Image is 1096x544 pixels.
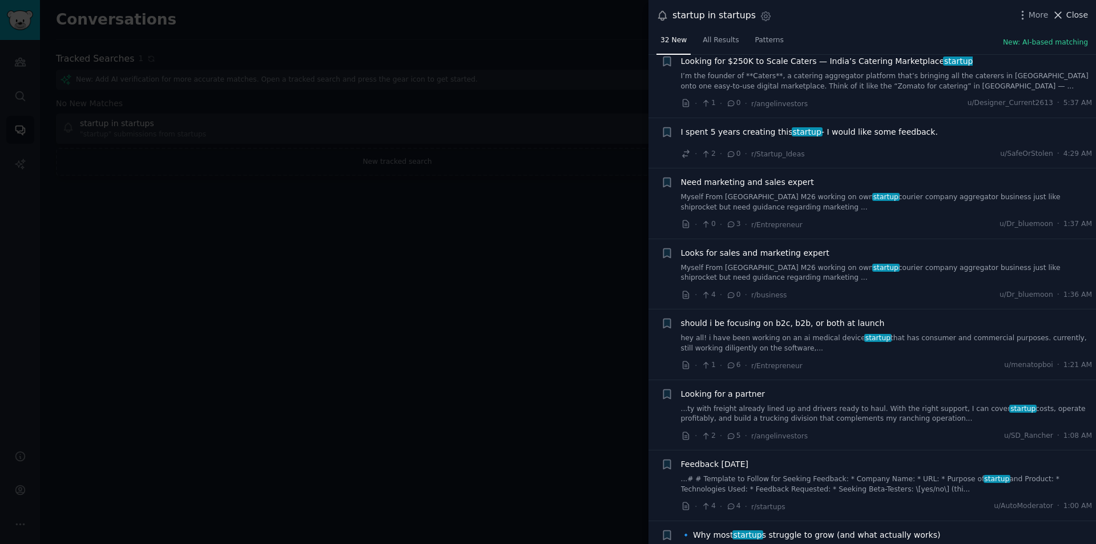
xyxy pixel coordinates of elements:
[701,219,715,229] span: 0
[726,219,740,229] span: 3
[672,9,756,23] div: startup in startups
[720,148,722,160] span: ·
[726,290,740,300] span: 0
[681,458,748,470] a: Feedback [DATE]
[681,317,885,329] a: should i be focusing on b2c, b2b, or both at launch
[755,35,784,46] span: Patterns
[681,71,1093,91] a: I’m the founder of **Caters**, a catering aggregator platform that’s bringing all the caterers in...
[720,219,722,231] span: ·
[726,98,740,108] span: 0
[751,291,787,299] span: r/business
[751,31,788,55] a: Patterns
[681,474,1093,494] a: ... ​ # # Template to Follow for Seeking Feedback: * Company Name: * URL: * Purpose ofstartupand ...
[726,501,740,511] span: 4
[872,193,900,201] span: startup
[695,219,697,231] span: ·
[681,263,1093,283] a: Myself From [GEOGRAPHIC_DATA] M26 working on ownstartupcourier company aggregator business just l...
[681,126,938,138] span: I spent 5 years creating this - I would like some feedback.
[1057,149,1059,159] span: ·
[751,362,803,370] span: r/Entrepreneur
[703,35,739,46] span: All Results
[701,360,715,370] span: 1
[1057,98,1059,108] span: ·
[695,360,697,372] span: ·
[751,503,785,511] span: r/startups
[1057,290,1059,300] span: ·
[745,98,747,110] span: ·
[681,388,765,400] a: Looking for a partner
[681,529,941,541] a: 🔹 Why moststartups struggle to grow (and what actually works)
[1063,219,1092,229] span: 1:37 AM
[1000,149,1053,159] span: u/SafeOrStolen
[745,148,747,160] span: ·
[1063,501,1092,511] span: 1:00 AM
[699,31,743,55] a: All Results
[681,192,1093,212] a: Myself From [GEOGRAPHIC_DATA] M26 working on ownstartupcourier company aggregator business just l...
[660,35,687,46] span: 32 New
[681,176,814,188] a: Need marketing and sales expert
[751,100,808,108] span: r/angelinvestors
[1063,149,1092,159] span: 4:29 AM
[701,431,715,441] span: 2
[745,430,747,442] span: ·
[681,529,941,541] span: 🔹 Why most s struggle to grow (and what actually works)
[1052,9,1088,21] button: Close
[1063,290,1092,300] span: 1:36 AM
[745,501,747,513] span: ·
[681,247,829,259] a: Looks for sales and marketing expert
[1000,219,1053,229] span: u/Dr_bluemoon
[745,360,747,372] span: ·
[1057,501,1059,511] span: ·
[745,289,747,301] span: ·
[1057,431,1059,441] span: ·
[1000,290,1053,300] span: u/Dr_bluemoon
[701,501,715,511] span: 4
[720,360,722,372] span: ·
[864,334,892,342] span: startup
[1003,38,1088,48] button: New: AI-based matching
[968,98,1053,108] span: u/Designer_Current2613
[681,404,1093,424] a: ...ty with freight already lined up and drivers ready to haul. With the right support, I can cove...
[1029,9,1049,21] span: More
[1066,9,1088,21] span: Close
[1057,219,1059,229] span: ·
[1057,360,1059,370] span: ·
[1063,98,1092,108] span: 5:37 AM
[751,150,805,158] span: r/Startup_Ideas
[681,126,938,138] a: I spent 5 years creating thisstartup- I would like some feedback.
[984,475,1011,483] span: startup
[745,219,747,231] span: ·
[1004,360,1053,370] span: u/menatopboi
[681,55,973,67] a: Looking for $250K to Scale Caters — India’s Catering Marketplacestartup
[720,501,722,513] span: ·
[701,149,715,159] span: 2
[792,127,823,136] span: startup
[943,57,974,66] span: startup
[695,148,697,160] span: ·
[751,221,803,229] span: r/Entrepreneur
[732,530,763,539] span: startup
[695,430,697,442] span: ·
[681,333,1093,353] a: hey all! i have been working on an ai medical devicestartupthat has consumer and commercial purpo...
[681,55,973,67] span: Looking for $250K to Scale Caters — India’s Catering Marketplace
[695,98,697,110] span: ·
[695,501,697,513] span: ·
[656,31,691,55] a: 32 New
[726,431,740,441] span: 5
[872,264,900,272] span: startup
[994,501,1053,511] span: u/AutoModerator
[720,98,722,110] span: ·
[1017,9,1049,21] button: More
[726,149,740,159] span: 0
[1009,405,1037,413] span: startup
[726,360,740,370] span: 6
[701,98,715,108] span: 1
[1063,431,1092,441] span: 1:08 AM
[751,432,808,440] span: r/angelinvestors
[701,290,715,300] span: 4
